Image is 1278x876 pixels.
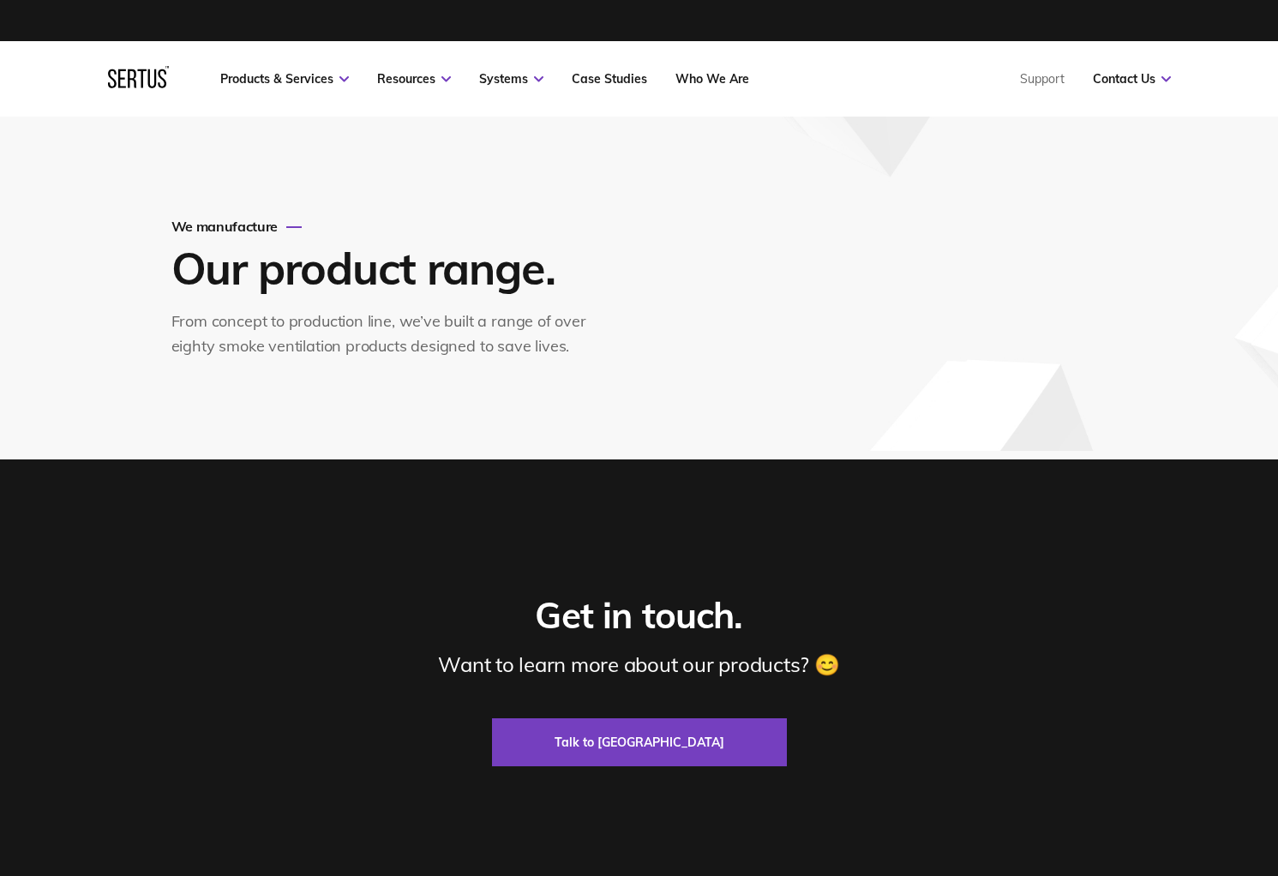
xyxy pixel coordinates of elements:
[675,71,749,87] a: Who We Are
[171,240,600,296] h1: Our product range.
[572,71,647,87] a: Case Studies
[535,593,742,639] div: Get in touch.
[171,309,604,359] div: From concept to production line, we’ve built a range of over eighty smoke ventilation products de...
[479,71,543,87] a: Systems
[492,718,787,766] a: Talk to [GEOGRAPHIC_DATA]
[1093,71,1171,87] a: Contact Us
[377,71,451,87] a: Resources
[220,71,349,87] a: Products & Services
[171,218,604,235] div: We manufacture
[1020,71,1065,87] a: Support
[438,651,839,677] div: Want to learn more about our products? 😊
